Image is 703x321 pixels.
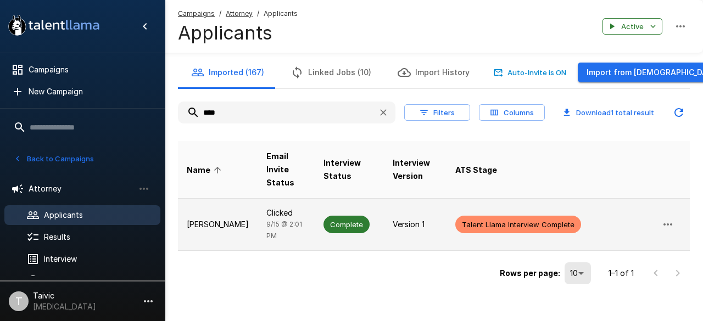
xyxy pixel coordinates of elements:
[500,268,560,279] p: Rows per page:
[187,164,225,177] span: Name
[277,57,384,88] button: Linked Jobs (10)
[565,262,591,284] div: 10
[323,219,370,230] span: Complete
[554,104,663,121] button: Download1 total result
[178,21,298,44] h4: Applicants
[393,156,438,183] span: Interview Version
[266,207,306,218] p: Clicked
[178,9,215,18] u: Campaigns
[266,150,306,189] span: Email Invite Status
[602,18,662,35] button: Active
[609,268,634,279] p: 1–1 of 1
[455,219,581,230] span: Talent Llama Interview Complete
[393,219,438,230] p: Version 1
[384,57,483,88] button: Import History
[404,104,470,121] button: Filters
[257,8,259,19] span: /
[479,104,545,121] button: Columns
[219,8,221,19] span: /
[266,220,302,240] span: 9/15 @ 2:01 PM
[226,9,253,18] u: Attorney
[323,156,375,183] span: Interview Status
[178,57,277,88] button: Imported (167)
[492,64,569,81] button: Auto-Invite is ON
[264,8,298,19] span: Applicants
[668,102,690,123] button: Updated Today - 6:32 PM
[187,219,249,230] p: [PERSON_NAME]
[455,164,497,177] span: ATS Stage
